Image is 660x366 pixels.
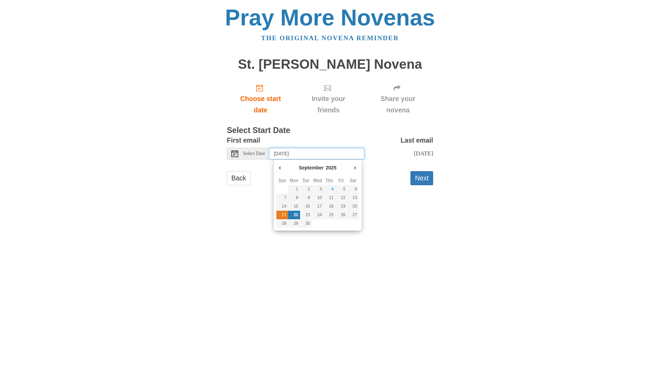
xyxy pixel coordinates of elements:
button: 18 [323,202,335,211]
h1: St. [PERSON_NAME] Novena [227,57,433,72]
label: First email [227,135,260,146]
button: Previous Month [276,163,283,173]
div: September [298,163,324,173]
span: Invite your friends [301,93,356,116]
button: 13 [347,193,359,202]
abbr: Wednesday [313,178,322,183]
div: Click "Next" to confirm your start date first. [294,78,363,119]
button: 14 [276,202,288,211]
button: 3 [312,185,323,193]
button: 22 [288,211,300,219]
abbr: Thursday [326,178,333,183]
span: [DATE] [414,150,433,157]
button: 29 [288,219,300,228]
abbr: Saturday [350,178,356,183]
button: 20 [347,202,359,211]
abbr: Tuesday [302,178,309,183]
span: Select Date [243,151,265,156]
button: 4 [323,185,335,193]
button: 21 [276,211,288,219]
button: 26 [335,211,347,219]
button: 11 [323,193,335,202]
button: 8 [288,193,300,202]
button: 5 [335,185,347,193]
button: 23 [300,211,312,219]
button: 1 [288,185,300,193]
a: Pray More Novenas [225,5,435,30]
button: 16 [300,202,312,211]
span: Choose start date [234,93,287,116]
button: 27 [347,211,359,219]
button: 30 [300,219,312,228]
button: 9 [300,193,312,202]
div: Click "Next" to confirm your start date first. [363,78,433,119]
button: 24 [312,211,323,219]
abbr: Sunday [278,178,286,183]
a: The original novena reminder [261,34,399,42]
button: 28 [276,219,288,228]
button: 12 [335,193,347,202]
a: Back [227,171,251,185]
button: 10 [312,193,323,202]
button: Next Month [352,163,359,173]
div: 2025 [325,163,338,173]
abbr: Friday [339,178,344,183]
button: 2 [300,185,312,193]
label: Last email [400,135,433,146]
button: 19 [335,202,347,211]
a: Choose start date [227,78,294,119]
button: Next [410,171,433,185]
span: Share your novena [370,93,426,116]
button: 17 [312,202,323,211]
button: 15 [288,202,300,211]
button: 6 [347,185,359,193]
button: 25 [323,211,335,219]
button: 7 [276,193,288,202]
abbr: Monday [290,178,298,183]
input: Use the arrow keys to pick a date [269,148,364,159]
h3: Select Start Date [227,126,433,135]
